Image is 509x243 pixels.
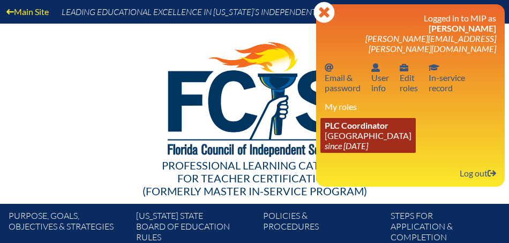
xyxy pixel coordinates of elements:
[313,2,335,23] svg: Close
[429,63,439,72] svg: In-service record
[365,33,496,54] span: [PERSON_NAME][EMAIL_ADDRESS][PERSON_NAME][DOMAIN_NAME]
[424,60,469,95] a: In-service recordIn-servicerecord
[17,159,492,197] div: Professional Learning Catalog (formerly Master In-service Program)
[455,166,500,180] a: Log outLog out
[325,120,388,130] span: PLC Coordinator
[367,60,393,95] a: User infoUserinfo
[400,63,408,72] svg: User info
[325,13,496,54] h3: Logged in to MIP as
[144,24,365,170] img: FCISlogo221.eps
[320,118,416,153] a: PLC Coordinator [GEOGRAPHIC_DATA] since [DATE]
[177,172,332,185] span: for Teacher Certification
[325,141,368,151] i: since [DATE]
[2,4,53,19] a: Main Site
[395,60,422,95] a: User infoEditroles
[488,169,496,178] svg: Log out
[325,63,333,72] svg: Email password
[429,23,496,33] span: [PERSON_NAME]
[325,101,496,112] h3: My roles
[371,63,380,72] svg: User info
[320,60,365,95] a: Email passwordEmail &password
